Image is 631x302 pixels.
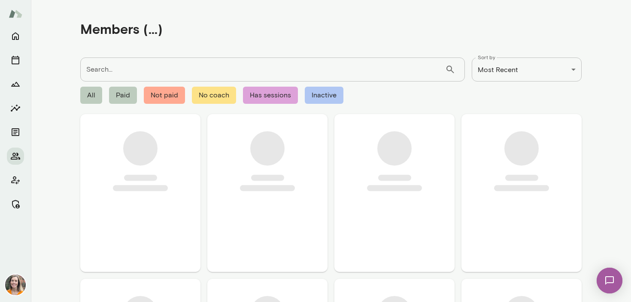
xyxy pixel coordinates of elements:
span: Not paid [144,87,185,104]
button: Sessions [7,51,24,69]
h4: Members (...) [80,21,163,37]
div: Most Recent [472,57,582,82]
button: Home [7,27,24,45]
span: Paid [109,87,137,104]
button: Insights [7,100,24,117]
span: All [80,87,102,104]
button: Growth Plan [7,75,24,93]
img: Mento [9,6,22,22]
label: Sort by [478,54,495,61]
img: Carrie Kelly [5,275,26,295]
span: No coach [192,87,236,104]
button: Client app [7,172,24,189]
button: Members [7,148,24,165]
span: Inactive [305,87,343,104]
button: Manage [7,196,24,213]
span: Has sessions [243,87,298,104]
button: Documents [7,124,24,141]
